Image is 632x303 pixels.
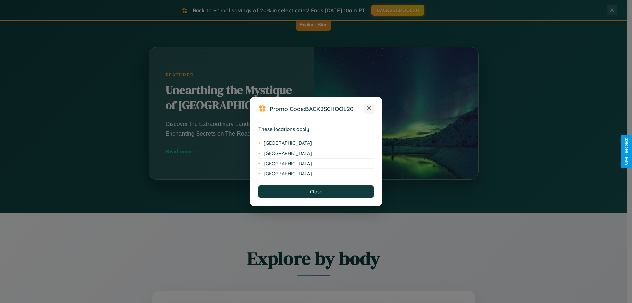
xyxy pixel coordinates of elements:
li: [GEOGRAPHIC_DATA] [258,148,374,159]
div: Give Feedback [624,138,629,165]
li: [GEOGRAPHIC_DATA] [258,138,374,148]
b: BACK2SCHOOL20 [305,105,354,112]
h3: Promo Code: [270,105,364,112]
li: [GEOGRAPHIC_DATA] [258,159,374,169]
strong: These locations apply: [258,126,311,132]
li: [GEOGRAPHIC_DATA] [258,169,374,179]
button: Close [258,185,374,198]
